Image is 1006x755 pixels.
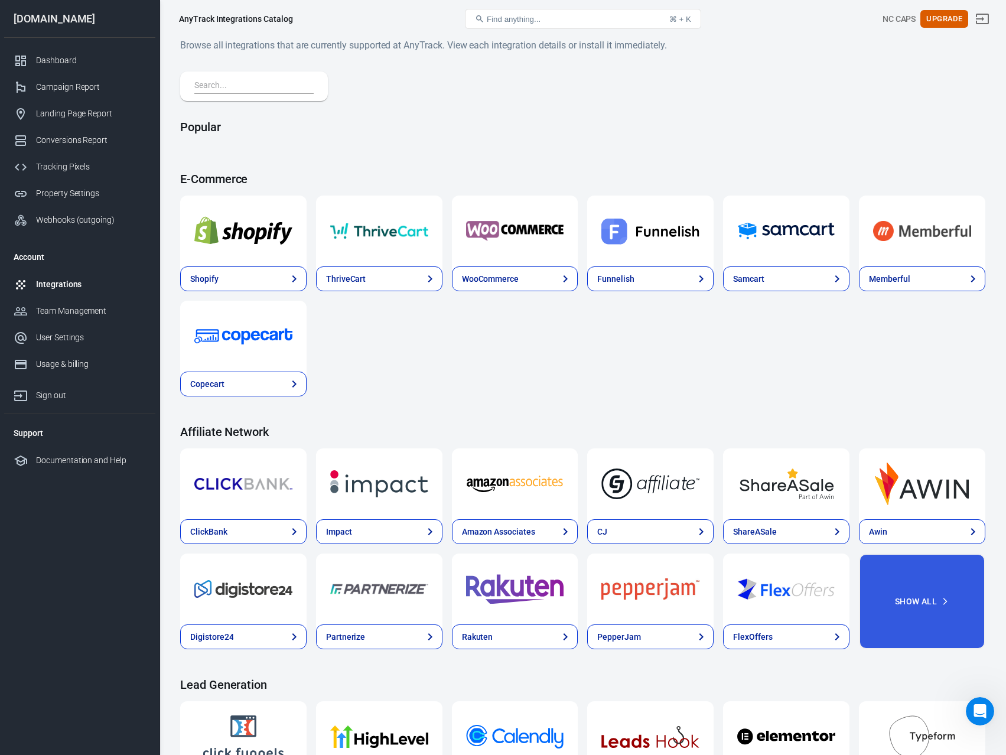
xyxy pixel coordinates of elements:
img: WooCommerce [466,210,564,252]
a: ThriveCart [316,196,442,266]
a: Samcart [723,266,849,291]
img: ThriveCart [330,210,428,252]
img: FlexOffers [737,568,835,610]
div: AnyTrack Integrations Catalog [179,13,293,25]
a: Awin [859,448,985,519]
a: Impact [316,448,442,519]
h4: E-Commerce [180,172,985,186]
a: WooCommerce [452,266,578,291]
img: CJ [601,463,699,505]
a: Campaign Report [4,74,155,100]
li: Support [4,419,155,447]
a: Partnerize [316,554,442,624]
a: Team Management [4,298,155,324]
a: Digistore24 [180,554,307,624]
div: ClickBank [190,526,227,538]
div: User Settings [36,331,146,344]
div: CJ [597,526,607,538]
a: Dashboard [4,47,155,74]
a: Copecart [180,372,307,396]
img: Shopify [194,210,292,252]
li: Account [4,243,155,271]
div: ThriveCart [326,273,366,285]
div: Integrations [36,278,146,291]
button: Show All [859,554,985,649]
div: Partnerize [326,631,366,643]
a: ShareASale [723,519,849,544]
img: Digistore24 [194,568,292,610]
h4: Affiliate Network [180,425,985,439]
a: ClickBank [180,448,307,519]
div: Sign out [36,389,146,402]
div: Copecart [190,378,224,390]
h4: Popular [180,120,985,134]
h6: Browse all integrations that are currently supported at AnyTrack. View each integration details o... [180,38,985,53]
a: Property Settings [4,180,155,207]
a: Conversions Report [4,127,155,154]
a: Rakuten [452,554,578,624]
div: Landing Page Report [36,108,146,120]
img: ShareASale [737,463,835,505]
div: Usage & billing [36,358,146,370]
div: Team Management [36,305,146,317]
img: Samcart [737,210,835,252]
a: Copecart [180,301,307,372]
a: Partnerize [316,624,442,649]
div: FlexOffers [733,631,773,643]
div: Awin [869,526,887,538]
a: Funnelish [587,266,714,291]
img: Copecart [194,315,292,357]
a: Sign out [968,5,997,33]
div: Campaign Report [36,81,146,93]
a: FlexOffers [723,554,849,624]
div: Impact [326,526,352,538]
div: Webhooks (outgoing) [36,214,146,226]
a: Amazon Associates [452,448,578,519]
div: Property Settings [36,187,146,200]
div: Shopify [190,273,219,285]
img: ClickBank [194,463,292,505]
div: PepperJam [597,631,641,643]
div: Amazon Associates [462,526,535,538]
div: Rakuten [462,631,493,643]
img: Partnerize [330,568,428,610]
a: PepperJam [587,554,714,624]
a: ClickBank [180,519,307,544]
a: ThriveCart [316,266,442,291]
button: Find anything...⌘ + K [465,9,701,29]
a: Landing Page Report [4,100,155,127]
a: ShareASale [723,448,849,519]
a: Shopify [180,266,307,291]
div: Memberful [869,273,910,285]
div: Documentation and Help [36,454,146,467]
a: PepperJam [587,624,714,649]
a: Sign out [4,377,155,409]
a: Webhooks (outgoing) [4,207,155,233]
a: Tracking Pixels [4,154,155,180]
span: Find anything... [487,15,541,24]
a: Memberful [859,196,985,266]
a: Amazon Associates [452,519,578,544]
div: Samcart [733,273,764,285]
iframe: Intercom live chat [966,697,994,725]
a: Rakuten [452,624,578,649]
a: Samcart [723,196,849,266]
div: ShareASale [733,526,777,538]
a: Usage & billing [4,351,155,377]
div: Digistore24 [190,631,233,643]
a: Integrations [4,271,155,298]
a: Impact [316,519,442,544]
img: Rakuten [466,568,564,610]
img: Funnelish [601,210,699,252]
a: Digistore24 [180,624,307,649]
img: Memberful [873,210,971,252]
img: Awin [873,463,971,505]
div: Tracking Pixels [36,161,146,173]
h4: Lead Generation [180,678,985,692]
a: WooCommerce [452,196,578,266]
img: Amazon Associates [466,463,564,505]
div: Funnelish [597,273,634,285]
a: Memberful [859,266,985,291]
img: Impact [330,463,428,505]
img: PepperJam [601,568,699,610]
